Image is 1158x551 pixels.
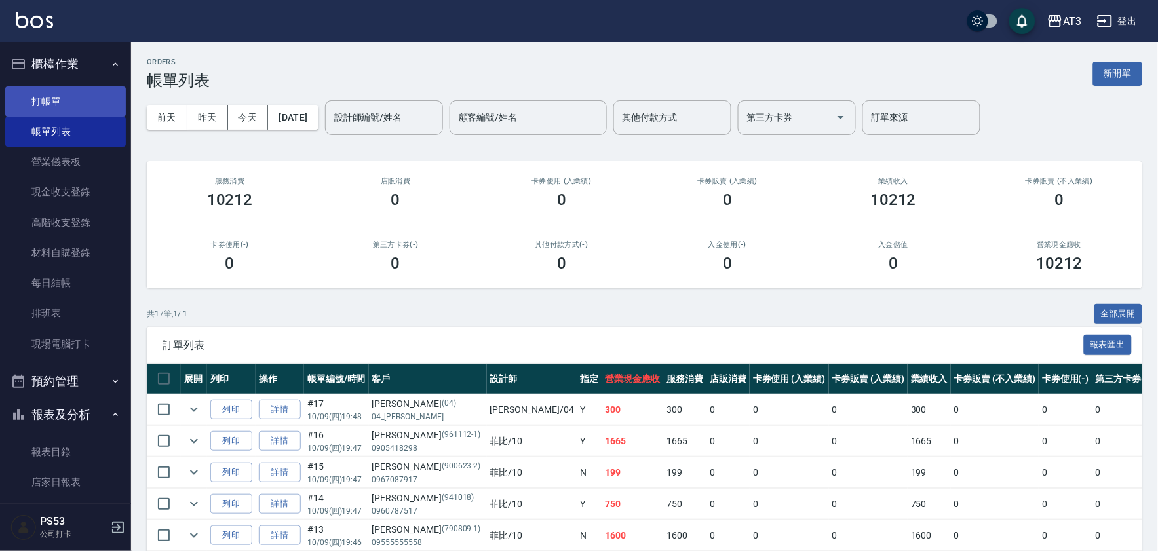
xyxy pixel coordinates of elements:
[5,117,126,147] a: 帳單列表
[1039,457,1092,488] td: 0
[487,426,577,457] td: 菲比 /10
[304,426,369,457] td: #16
[577,457,602,488] td: N
[908,457,951,488] td: 199
[369,364,487,394] th: 客戶
[268,105,318,130] button: [DATE]
[663,457,706,488] td: 199
[207,191,253,209] h3: 10212
[706,489,750,520] td: 0
[829,489,908,520] td: 0
[207,364,256,394] th: 列印
[163,339,1084,352] span: 訂單列表
[487,489,577,520] td: 菲比 /10
[304,520,369,551] td: #13
[259,463,301,483] a: 詳情
[5,467,126,497] a: 店家日報表
[442,397,456,411] p: (04)
[147,308,187,320] p: 共 17 筆, 1 / 1
[660,240,794,249] h2: 入金使用(-)
[147,105,187,130] button: 前天
[307,474,366,485] p: 10/09 (四) 19:47
[723,191,732,209] h3: 0
[577,364,602,394] th: 指定
[706,457,750,488] td: 0
[951,457,1039,488] td: 0
[487,520,577,551] td: 菲比 /10
[228,105,269,130] button: 今天
[723,254,732,273] h3: 0
[487,394,577,425] td: [PERSON_NAME] /04
[181,364,207,394] th: 展開
[1093,67,1142,79] a: 新開單
[706,426,750,457] td: 0
[256,364,304,394] th: 操作
[494,240,628,249] h2: 其他付款方式(-)
[1039,364,1092,394] th: 卡券使用(-)
[992,177,1127,185] h2: 卡券販賣 (不入業績)
[372,397,484,411] div: [PERSON_NAME]
[750,364,829,394] th: 卡券使用 (入業績)
[951,520,1039,551] td: 0
[951,489,1039,520] td: 0
[951,394,1039,425] td: 0
[5,398,126,432] button: 報表及分析
[1039,426,1092,457] td: 0
[5,86,126,117] a: 打帳單
[826,177,961,185] h2: 業績收入
[487,457,577,488] td: 菲比 /10
[5,47,126,81] button: 櫃檯作業
[307,537,366,548] p: 10/09 (四) 19:46
[1093,62,1142,86] button: 新開單
[259,494,301,514] a: 詳情
[10,514,37,541] img: Person
[372,505,484,517] p: 0960787517
[5,329,126,359] a: 現場電腦打卡
[372,411,484,423] p: 04_[PERSON_NAME]
[184,525,204,545] button: expand row
[147,58,210,66] h2: ORDERS
[577,520,602,551] td: N
[210,525,252,546] button: 列印
[1092,457,1155,488] td: 0
[5,268,126,298] a: 每日結帳
[577,489,602,520] td: Y
[210,463,252,483] button: 列印
[442,460,481,474] p: (900623-2)
[442,491,474,505] p: (941018)
[391,254,400,273] h3: 0
[307,411,366,423] p: 10/09 (四) 19:48
[225,254,235,273] h3: 0
[307,505,366,517] p: 10/09 (四) 19:47
[184,400,204,419] button: expand row
[307,442,366,454] p: 10/09 (四) 19:47
[1092,426,1155,457] td: 0
[663,364,706,394] th: 服務消費
[372,523,484,537] div: [PERSON_NAME]
[602,489,664,520] td: 750
[210,494,252,514] button: 列印
[663,520,706,551] td: 1600
[663,426,706,457] td: 1665
[1037,254,1083,273] h3: 10212
[1039,489,1092,520] td: 0
[147,71,210,90] h3: 帳單列表
[750,426,829,457] td: 0
[5,147,126,177] a: 營業儀表板
[908,394,951,425] td: 300
[5,177,126,207] a: 現金收支登錄
[602,520,664,551] td: 1600
[750,520,829,551] td: 0
[602,426,664,457] td: 1665
[1092,394,1155,425] td: 0
[187,105,228,130] button: 昨天
[750,457,829,488] td: 0
[184,494,204,514] button: expand row
[328,240,463,249] h2: 第三方卡券(-)
[16,12,53,28] img: Logo
[577,426,602,457] td: Y
[1039,394,1092,425] td: 0
[210,400,252,420] button: 列印
[40,528,107,540] p: 公司打卡
[304,489,369,520] td: #14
